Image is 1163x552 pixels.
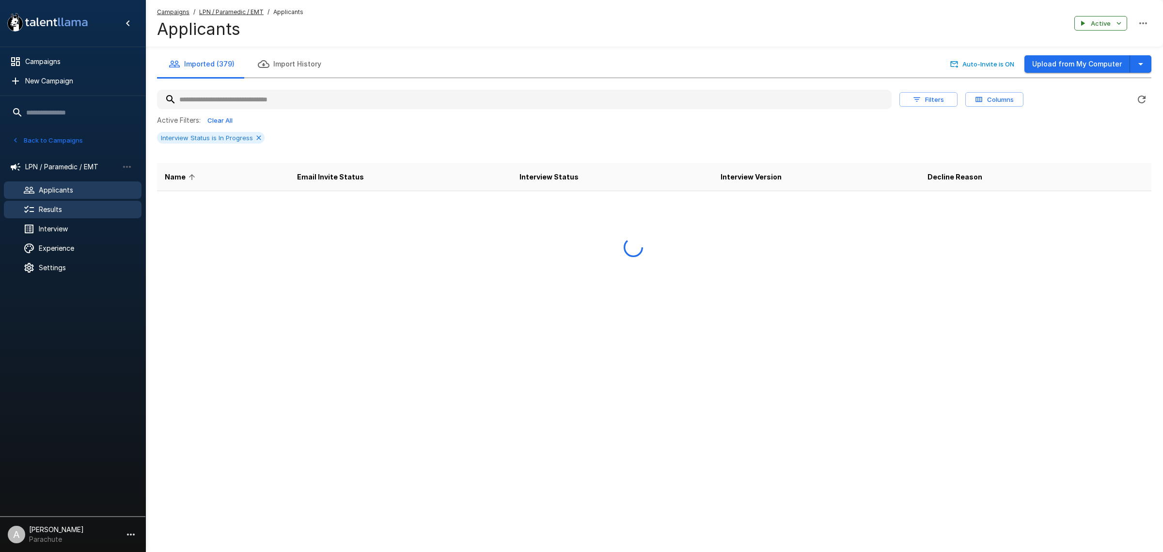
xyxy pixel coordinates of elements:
[204,113,236,128] button: Clear All
[721,171,782,183] span: Interview Version
[157,50,246,78] button: Imported (379)
[267,7,269,17] span: /
[965,92,1023,107] button: Columns
[157,132,265,144] div: Interview Status is In Progress
[519,171,579,183] span: Interview Status
[1024,55,1130,73] button: Upload from My Computer
[899,92,958,107] button: Filters
[1132,90,1151,109] button: Refreshing...
[199,8,264,16] u: LPN / Paramedic / EMT
[927,171,982,183] span: Decline Reason
[948,57,1017,72] button: Auto-Invite is ON
[297,171,364,183] span: Email Invite Status
[157,115,201,125] p: Active Filters:
[193,7,195,17] span: /
[165,171,198,183] span: Name
[273,7,303,17] span: Applicants
[157,8,189,16] u: Campaigns
[157,19,303,39] h4: Applicants
[246,50,333,78] button: Import History
[1074,16,1127,31] button: Active
[157,134,257,142] span: Interview Status is In Progress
